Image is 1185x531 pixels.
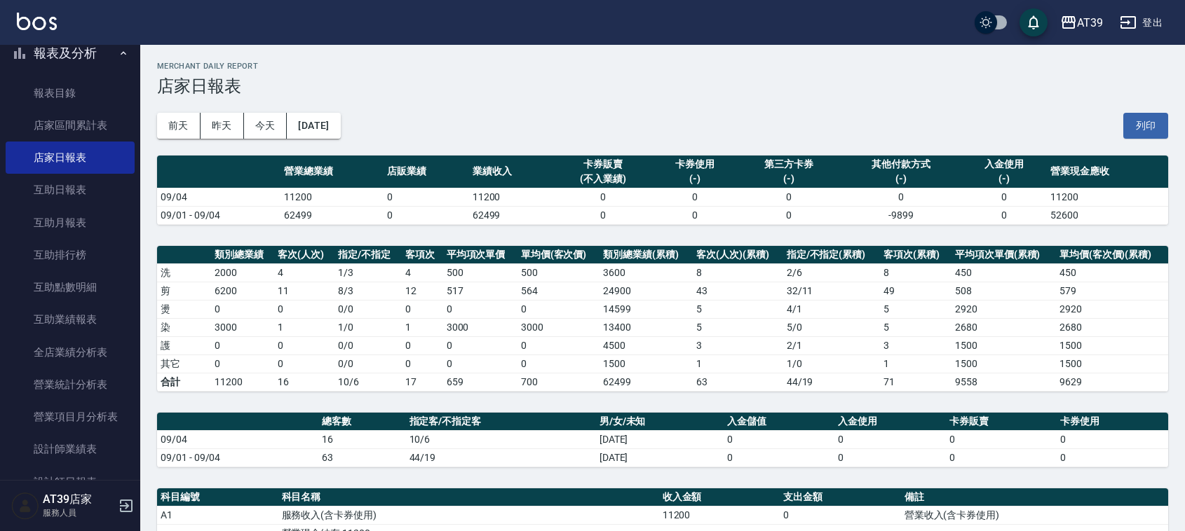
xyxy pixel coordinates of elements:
[201,113,244,139] button: 昨天
[334,246,402,264] th: 指定/不指定
[517,373,600,391] td: 700
[724,448,834,467] td: 0
[962,206,1047,224] td: 0
[880,318,952,336] td: 5
[278,488,659,506] th: 科目名稱
[946,413,1057,431] th: 卡券販賣
[557,157,649,172] div: 卡券販賣
[596,413,724,431] th: 男/女/未知
[287,113,340,139] button: [DATE]
[6,239,135,271] a: 互助排行榜
[402,336,443,354] td: 0
[6,142,135,174] a: 店家日報表
[600,373,693,391] td: 62499
[157,300,211,318] td: 燙
[157,76,1168,96] h3: 店家日報表
[274,263,334,282] td: 4
[1056,246,1168,264] th: 單均價(客次價)(累積)
[11,492,39,520] img: Person
[880,282,952,300] td: 49
[6,433,135,465] a: 設計師業績表
[517,282,600,300] td: 564
[600,336,693,354] td: 4500
[952,282,1056,300] td: 508
[43,506,114,519] p: 服務人員
[1057,430,1168,448] td: 0
[834,448,945,467] td: 0
[274,318,334,336] td: 1
[211,300,274,318] td: 0
[740,172,837,186] div: (-)
[157,354,211,373] td: 其它
[6,77,135,109] a: 報表目錄
[693,318,783,336] td: 5
[517,263,600,282] td: 500
[1056,318,1168,336] td: 2680
[844,157,959,172] div: 其他付款方式
[844,172,959,186] div: (-)
[600,246,693,264] th: 類別總業績(累積)
[384,206,468,224] td: 0
[740,157,837,172] div: 第三方卡券
[952,318,1056,336] td: 2680
[211,354,274,373] td: 0
[6,466,135,498] a: 設計師日報表
[517,300,600,318] td: 0
[783,336,881,354] td: 2 / 1
[600,263,693,282] td: 3600
[724,413,834,431] th: 入金儲值
[901,488,1168,506] th: 備註
[946,430,1057,448] td: 0
[966,172,1043,186] div: (-)
[6,174,135,206] a: 互助日報表
[443,263,517,282] td: 500
[157,506,278,524] td: A1
[443,282,517,300] td: 517
[783,282,881,300] td: 32 / 11
[1056,336,1168,354] td: 1500
[841,206,962,224] td: -9899
[841,188,962,206] td: 0
[43,492,114,506] h5: AT39店家
[274,373,334,391] td: 16
[693,246,783,264] th: 客次(人次)(累積)
[384,188,468,206] td: 0
[517,336,600,354] td: 0
[783,300,881,318] td: 4 / 1
[157,413,1168,467] table: a dense table
[334,282,402,300] td: 8 / 3
[402,300,443,318] td: 0
[693,300,783,318] td: 5
[280,188,384,206] td: 11200
[318,430,406,448] td: 16
[402,282,443,300] td: 12
[274,282,334,300] td: 11
[443,336,517,354] td: 0
[1114,10,1168,36] button: 登出
[402,373,443,391] td: 17
[443,373,517,391] td: 659
[652,206,737,224] td: 0
[554,206,652,224] td: 0
[600,300,693,318] td: 14599
[443,354,517,373] td: 0
[724,430,834,448] td: 0
[469,188,554,206] td: 11200
[157,373,211,391] td: 合計
[834,413,945,431] th: 入金使用
[274,336,334,354] td: 0
[443,318,517,336] td: 3000
[469,206,554,224] td: 62499
[402,263,443,282] td: 4
[274,300,334,318] td: 0
[406,448,596,467] td: 44/19
[1047,206,1168,224] td: 52600
[6,303,135,336] a: 互助業績報表
[1056,263,1168,282] td: 450
[780,506,901,524] td: 0
[1020,8,1048,36] button: save
[334,318,402,336] td: 1 / 0
[880,336,952,354] td: 3
[783,263,881,282] td: 2 / 6
[596,448,724,467] td: [DATE]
